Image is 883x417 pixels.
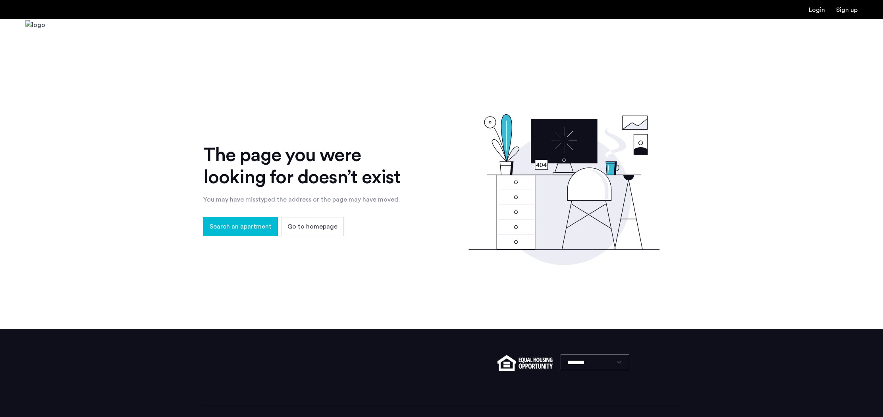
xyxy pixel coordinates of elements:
select: Language select [561,354,629,370]
a: Cazamio Logo [25,20,45,50]
a: Registration [836,7,858,13]
span: Go to homepage [287,222,337,231]
div: The page you were looking for doesn’t exist [203,144,415,188]
button: button [203,217,278,236]
button: button [281,217,344,236]
span: Search an apartment [210,222,272,231]
img: equal-housing.png [497,355,553,371]
a: Login [809,7,825,13]
div: You may have misstyped the address or the page may have moved. [203,195,415,204]
img: logo [25,20,45,50]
